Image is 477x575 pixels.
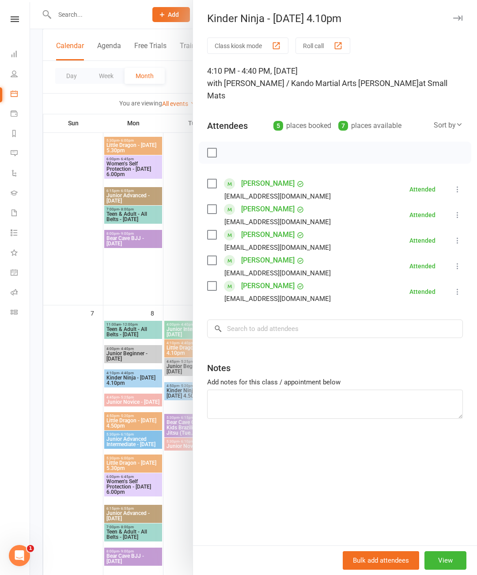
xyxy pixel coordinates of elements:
[224,293,331,304] div: [EMAIL_ADDRESS][DOMAIN_NAME]
[207,79,419,88] span: with [PERSON_NAME] / Kando Martial Arts [PERSON_NAME]
[224,267,331,279] div: [EMAIL_ADDRESS][DOMAIN_NAME]
[409,212,435,218] div: Attended
[241,202,295,216] a: [PERSON_NAME]
[224,216,331,228] div: [EMAIL_ADDRESS][DOMAIN_NAME]
[409,263,435,269] div: Attended
[193,12,477,25] div: Kinder Ninja - [DATE] 4.10pm
[11,85,30,105] a: Calendar
[241,279,295,293] a: [PERSON_NAME]
[241,253,295,267] a: [PERSON_NAME]
[295,38,350,54] button: Roll call
[409,237,435,244] div: Attended
[241,177,295,191] a: [PERSON_NAME]
[9,545,30,566] iframe: Intercom live chat
[11,303,30,323] a: Class kiosk mode
[338,121,348,131] div: 7
[273,121,283,131] div: 5
[207,362,231,374] div: Notes
[424,551,466,570] button: View
[207,120,248,132] div: Attendees
[27,545,34,552] span: 1
[11,65,30,85] a: People
[207,65,463,102] div: 4:10 PM - 4:40 PM, [DATE]
[11,45,30,65] a: Dashboard
[207,38,288,54] button: Class kiosk mode
[11,244,30,263] a: What's New
[343,551,419,570] button: Bulk add attendees
[224,191,331,202] div: [EMAIL_ADDRESS][DOMAIN_NAME]
[207,377,463,387] div: Add notes for this class / appointment below
[207,319,463,338] input: Search to add attendees
[338,120,401,132] div: places available
[409,289,435,295] div: Attended
[11,283,30,303] a: Roll call kiosk mode
[241,228,295,242] a: [PERSON_NAME]
[434,120,463,131] div: Sort by
[409,186,435,192] div: Attended
[11,124,30,144] a: Reports
[11,263,30,283] a: General attendance kiosk mode
[273,120,331,132] div: places booked
[11,105,30,124] a: Payments
[224,242,331,253] div: [EMAIL_ADDRESS][DOMAIN_NAME]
